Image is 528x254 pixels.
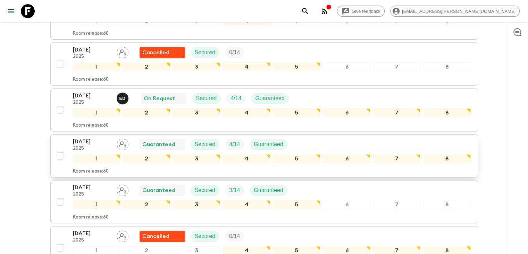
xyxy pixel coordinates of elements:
[73,229,111,238] p: [DATE]
[273,62,320,71] div: 5
[323,154,370,163] div: 6
[195,232,216,240] p: Secured
[117,232,128,238] span: Assign pack leader
[73,62,120,71] div: 1
[73,92,111,100] p: [DATE]
[225,47,244,58] div: Trip Fill
[191,231,220,242] div: Secured
[423,62,470,71] div: 8
[73,183,111,192] p: [DATE]
[50,180,478,223] button: [DATE]2025Assign pack leaderGuaranteedSecuredTrip FillGuaranteed12345678Room release:60
[123,108,170,117] div: 2
[73,77,109,82] p: Room release: 60
[73,137,111,146] p: [DATE]
[50,42,478,86] button: [DATE]2025Assign pack leaderFlash Pack cancellationSecuredTrip Fill12345678Room release:60
[191,139,220,150] div: Secured
[73,46,111,54] p: [DATE]
[273,200,320,209] div: 5
[173,154,220,163] div: 3
[273,108,320,117] div: 5
[123,62,170,71] div: 2
[173,200,220,209] div: 3
[229,232,240,240] p: 0 / 14
[398,9,519,14] span: [EMAIL_ADDRESS][PERSON_NAME][DOMAIN_NAME]
[323,108,370,117] div: 6
[140,47,185,58] div: Flash Pack cancellation
[195,48,216,57] p: Secured
[226,93,245,104] div: Trip Fill
[223,108,270,117] div: 4
[117,186,128,192] span: Assign pack leader
[231,94,241,103] p: 4 / 14
[117,93,130,104] button: ED
[73,215,109,220] p: Room release: 60
[191,185,220,196] div: Secured
[173,62,220,71] div: 3
[117,141,128,146] span: Assign pack leader
[119,96,126,101] p: E D
[142,186,175,195] p: Guaranteed
[50,88,478,132] button: [DATE]2025Edwin Duarte RíosOn RequestSecuredTrip FillGuaranteed12345678Room release:60
[373,62,420,71] div: 7
[73,123,109,128] p: Room release: 60
[142,48,169,57] p: Cancelled
[423,154,470,163] div: 8
[225,185,244,196] div: Trip Fill
[337,6,385,17] a: Give feedback
[117,95,130,100] span: Edwin Duarte Ríos
[144,94,175,103] p: On Request
[73,238,111,243] p: 2025
[73,54,111,59] p: 2025
[348,9,384,14] span: Give feedback
[273,154,320,163] div: 5
[298,4,312,18] button: search adventures
[223,200,270,209] div: 4
[195,186,216,195] p: Secured
[73,31,109,37] p: Room release: 60
[73,108,120,117] div: 1
[191,47,220,58] div: Secured
[123,200,170,209] div: 2
[73,146,111,151] p: 2025
[117,49,128,54] span: Assign pack leader
[223,62,270,71] div: 4
[255,94,285,103] p: Guaranteed
[4,4,18,18] button: menu
[254,140,283,149] p: Guaranteed
[192,93,221,104] div: Secured
[73,169,109,174] p: Room release: 60
[223,154,270,163] div: 4
[142,232,169,240] p: Cancelled
[254,186,283,195] p: Guaranteed
[50,134,478,177] button: [DATE]2025Assign pack leaderGuaranteedSecuredTrip FillGuaranteed12345678Room release:60
[225,139,244,150] div: Trip Fill
[142,140,175,149] p: Guaranteed
[73,154,120,163] div: 1
[225,231,244,242] div: Trip Fill
[73,100,111,105] p: 2025
[73,200,120,209] div: 1
[73,192,111,197] p: 2025
[229,186,240,195] p: 3 / 14
[390,6,520,17] div: [EMAIL_ADDRESS][PERSON_NAME][DOMAIN_NAME]
[196,94,217,103] p: Secured
[123,154,170,163] div: 2
[173,108,220,117] div: 3
[423,108,470,117] div: 8
[373,108,420,117] div: 7
[423,200,470,209] div: 8
[323,200,370,209] div: 6
[229,140,240,149] p: 4 / 14
[140,231,185,242] div: Flash Pack cancellation
[195,140,216,149] p: Secured
[229,48,240,57] p: 0 / 14
[323,62,370,71] div: 6
[373,200,420,209] div: 7
[373,154,420,163] div: 7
